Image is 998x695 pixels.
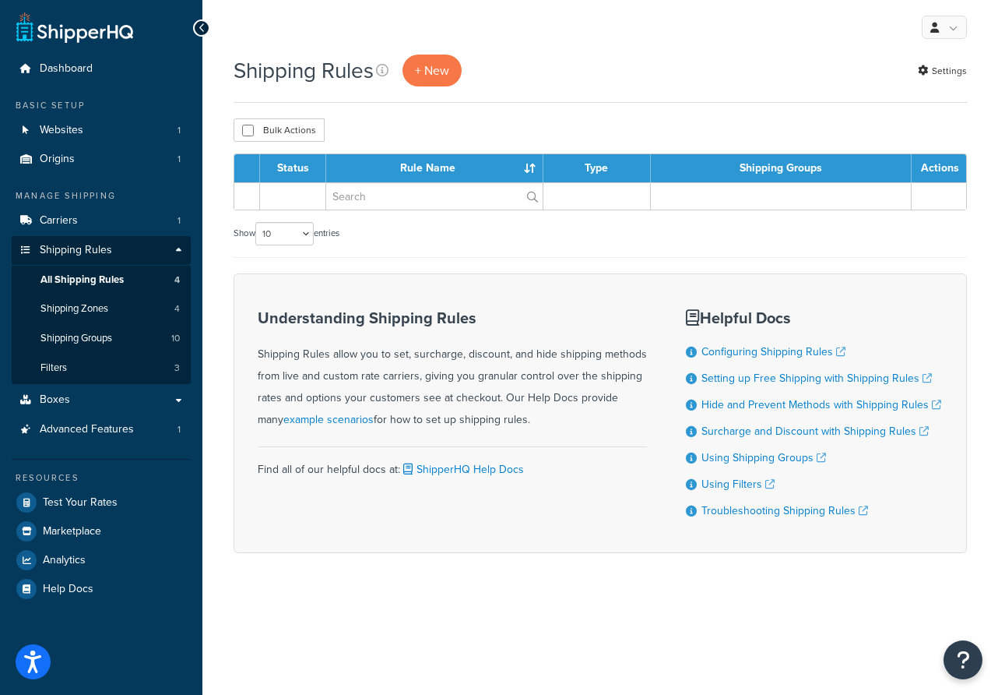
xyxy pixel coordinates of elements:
span: All Shipping Rules [40,273,124,287]
span: 3 [174,362,180,375]
input: Search [326,183,543,210]
span: 1 [177,153,181,166]
span: Shipping Groups [40,332,112,345]
a: Test Your Rates [12,489,191,517]
p: + New [402,55,462,86]
span: 4 [174,302,180,316]
h3: Understanding Shipping Rules [258,309,647,326]
a: Websites 1 [12,116,191,145]
h3: Helpful Docs [686,309,941,326]
a: Hide and Prevent Methods with Shipping Rules [701,397,941,413]
span: Help Docs [43,583,93,596]
a: Origins 1 [12,145,191,174]
span: Advanced Features [40,423,134,436]
li: Filters [12,354,191,383]
th: Status [260,154,326,182]
th: Type [543,154,650,182]
a: Shipping Zones 4 [12,295,191,323]
span: Marketplace [43,525,101,538]
span: 1 [177,124,181,137]
span: Test Your Rates [43,496,118,510]
div: Manage Shipping [12,189,191,203]
a: Filters 3 [12,354,191,383]
a: ShipperHQ Help Docs [400,461,524,478]
a: Carriers 1 [12,206,191,235]
th: Actions [912,154,966,182]
a: Configuring Shipping Rules [701,344,845,360]
li: Shipping Zones [12,295,191,323]
div: Find all of our helpful docs at: [258,446,647,481]
a: example scenarios [283,411,374,428]
li: Carriers [12,206,191,235]
a: Analytics [12,546,191,574]
span: 4 [174,273,180,287]
a: Using Filters [701,476,775,492]
li: Shipping Groups [12,324,191,353]
a: All Shipping Rules 4 [12,266,191,295]
span: Boxes [40,393,70,407]
span: Websites [40,124,83,137]
a: ShipperHQ Home [16,12,133,43]
button: Bulk Actions [234,118,325,142]
span: Origins [40,153,75,166]
a: Surcharge and Discount with Shipping Rules [701,423,929,439]
li: Advanced Features [12,415,191,444]
li: Origins [12,145,191,174]
a: Setting up Free Shipping with Shipping Rules [701,370,932,386]
h1: Shipping Rules [234,55,374,86]
span: Filters [40,362,67,375]
a: Shipping Rules [12,236,191,265]
label: Show entries [234,222,339,245]
a: Advanced Features 1 [12,415,191,444]
a: Settings [918,60,967,82]
button: Open Resource Center [944,640,982,679]
span: Shipping Zones [40,302,108,316]
a: Using Shipping Groups [701,450,826,466]
a: Boxes [12,386,191,415]
div: Basic Setup [12,99,191,112]
a: Marketplace [12,517,191,545]
a: Help Docs [12,575,191,603]
span: 1 [177,214,181,228]
a: Troubleshooting Shipping Rules [701,503,868,519]
a: Shipping Groups 10 [12,324,191,353]
span: Carriers [40,214,78,228]
th: Shipping Groups [651,154,912,182]
a: Dashboard [12,55,191,83]
span: 10 [171,332,180,345]
li: Websites [12,116,191,145]
span: Analytics [43,554,86,567]
div: Shipping Rules allow you to set, surcharge, discount, and hide shipping methods from live and cus... [258,309,647,431]
li: Shipping Rules [12,236,191,384]
th: Rule Name [326,154,543,182]
select: Showentries [255,222,314,245]
span: Dashboard [40,62,93,76]
div: Resources [12,471,191,485]
span: 1 [177,423,181,436]
span: Shipping Rules [40,244,112,257]
li: All Shipping Rules [12,266,191,295]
